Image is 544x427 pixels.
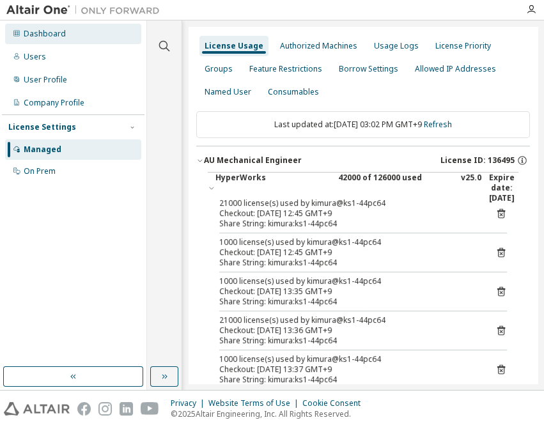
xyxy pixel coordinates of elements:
[205,41,263,51] div: License Usage
[196,111,530,138] div: Last updated at: [DATE] 03:02 PM GMT+9
[219,208,476,219] div: Checkout: [DATE] 12:45 GMT+9
[489,173,518,203] div: Expire date: [DATE]
[302,398,368,408] div: Cookie Consent
[6,4,166,17] img: Altair One
[219,325,476,336] div: Checkout: [DATE] 13:36 GMT+9
[249,64,322,74] div: Feature Restrictions
[205,64,233,74] div: Groups
[77,402,91,415] img: facebook.svg
[24,52,46,62] div: Users
[424,119,452,130] a: Refresh
[208,398,302,408] div: Website Terms of Use
[219,286,476,297] div: Checkout: [DATE] 13:35 GMT+9
[415,64,496,74] div: Allowed IP Addresses
[196,146,530,175] button: AU Mechanical EngineerLicense ID: 136495
[8,122,76,132] div: License Settings
[219,198,476,208] div: 21000 license(s) used by kimura@ks1-44pc64
[24,29,66,39] div: Dashboard
[219,297,476,307] div: Share String: kimura:ks1-44pc64
[24,98,84,108] div: Company Profile
[219,247,476,258] div: Checkout: [DATE] 12:45 GMT+9
[219,315,476,325] div: 21000 license(s) used by kimura@ks1-44pc64
[440,155,515,166] span: License ID: 136495
[205,87,251,97] div: Named User
[219,375,476,385] div: Share String: kimura:ks1-44pc64
[171,408,368,419] p: © 2025 Altair Engineering, Inc. All Rights Reserved.
[374,41,419,51] div: Usage Logs
[280,41,357,51] div: Authorized Machines
[204,155,302,166] div: AU Mechanical Engineer
[219,237,476,247] div: 1000 license(s) used by kimura@ks1-44pc64
[339,64,398,74] div: Borrow Settings
[219,364,476,375] div: Checkout: [DATE] 13:37 GMT+9
[24,144,61,155] div: Managed
[219,258,476,268] div: Share String: kimura:ks1-44pc64
[98,402,112,415] img: instagram.svg
[24,166,56,176] div: On Prem
[24,75,67,85] div: User Profile
[120,402,133,415] img: linkedin.svg
[461,173,481,203] div: v25.0
[435,41,491,51] div: License Priority
[141,402,159,415] img: youtube.svg
[208,173,518,203] button: HyperWorks42000 of 126000 usedv25.0Expire date:[DATE]
[268,87,319,97] div: Consumables
[215,173,330,203] div: HyperWorks
[171,398,208,408] div: Privacy
[219,354,476,364] div: 1000 license(s) used by kimura@ks1-44pc64
[219,336,476,346] div: Share String: kimura:ks1-44pc64
[338,173,453,203] div: 42000 of 126000 used
[219,219,476,229] div: Share String: kimura:ks1-44pc64
[219,276,476,286] div: 1000 license(s) used by kimura@ks1-44pc64
[4,402,70,415] img: altair_logo.svg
